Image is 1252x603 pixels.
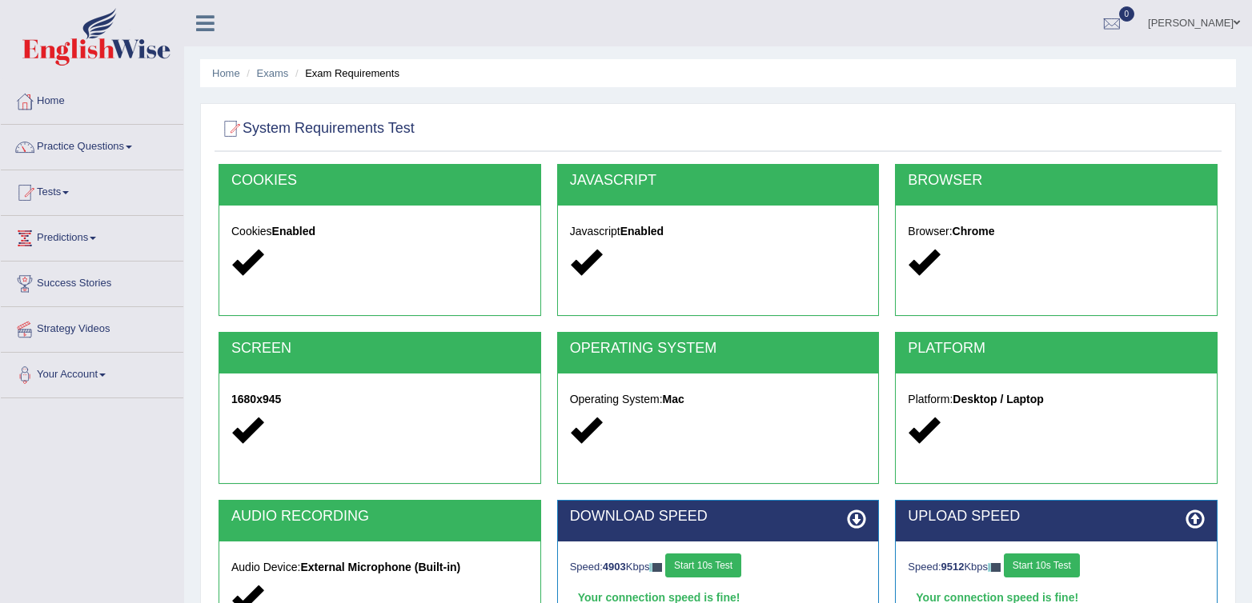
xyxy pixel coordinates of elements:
[620,225,664,238] strong: Enabled
[1,216,183,256] a: Predictions
[1,307,183,347] a: Strategy Videos
[1004,553,1080,577] button: Start 10s Test
[663,393,684,405] strong: Mac
[231,226,528,238] h5: Cookies
[908,341,1205,357] h2: PLATFORM
[665,553,741,577] button: Start 10s Test
[908,393,1205,405] h5: Platform:
[231,341,528,357] h2: SCREEN
[649,563,662,572] img: ajax-loader-fb-connection.gif
[908,509,1205,525] h2: UPLOAD SPEED
[603,561,626,573] strong: 4903
[570,553,867,581] div: Speed: Kbps
[231,509,528,525] h2: AUDIO RECORDING
[1,79,183,119] a: Home
[291,66,399,81] li: Exam Requirements
[231,393,281,405] strong: 1680x945
[1,125,183,165] a: Practice Questions
[570,393,867,405] h5: Operating System:
[908,553,1205,581] div: Speed: Kbps
[570,226,867,238] h5: Javascript
[219,117,415,141] h2: System Requirements Test
[570,341,867,357] h2: OPERATING SYSTEM
[272,225,315,238] strong: Enabled
[941,561,965,573] strong: 9512
[953,393,1044,405] strong: Desktop / Laptop
[988,563,1001,572] img: ajax-loader-fb-connection.gif
[908,226,1205,238] h5: Browser:
[1,262,183,301] a: Success Stories
[1119,6,1135,22] span: 0
[257,67,289,79] a: Exams
[231,173,528,189] h2: COOKIES
[1,170,183,210] a: Tests
[1,353,183,393] a: Your Account
[300,561,460,573] strong: External Microphone (Built-in)
[231,561,528,573] h5: Audio Device:
[908,173,1205,189] h2: BROWSER
[953,225,995,238] strong: Chrome
[570,509,867,525] h2: DOWNLOAD SPEED
[570,173,867,189] h2: JAVASCRIPT
[212,67,240,79] a: Home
